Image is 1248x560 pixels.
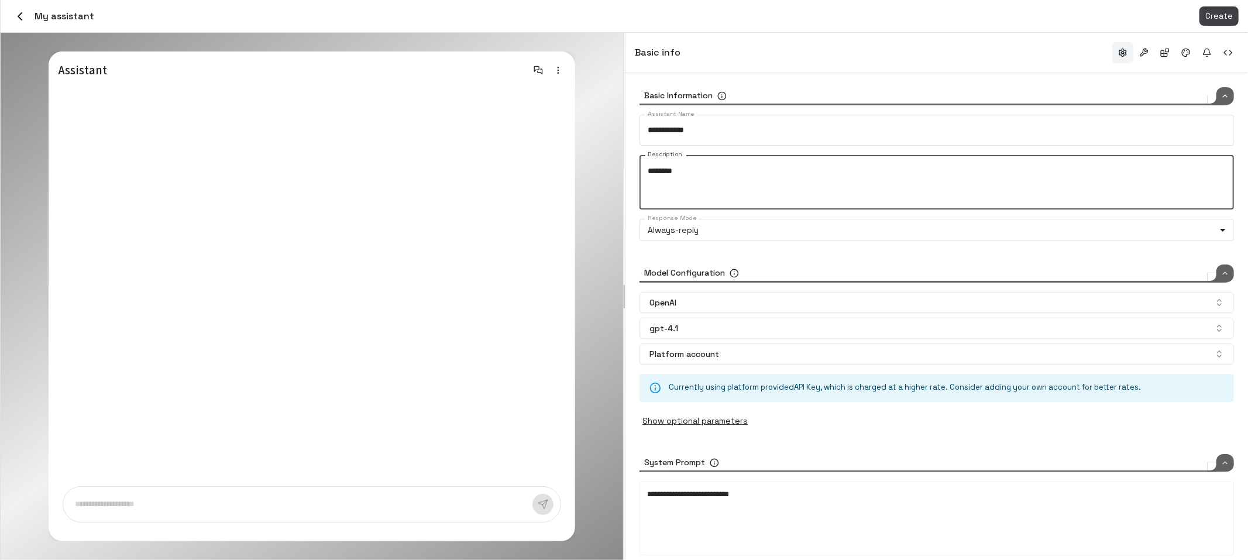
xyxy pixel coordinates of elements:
[640,411,751,431] button: Show optional parameters
[644,90,713,102] h6: Basic Information
[644,456,705,469] h6: System Prompt
[1218,42,1239,63] button: Embed
[1133,42,1154,63] button: Tools
[644,267,725,280] h6: Model Configuration
[635,45,680,60] h6: Basic info
[1175,42,1197,63] button: Branding
[1112,42,1133,63] button: Basic info
[669,382,1141,393] p: Currently using platform provided API Key , which is charged at a higher rate. Consider adding yo...
[648,214,697,222] label: Response Mode
[1154,42,1175,63] button: Integrations
[640,343,1234,365] button: Platform account
[648,150,682,159] label: Description
[648,109,695,118] label: Assistant Name
[648,224,1215,236] p: Always-reply
[640,292,1234,313] button: OpenAI
[58,61,439,79] p: Assistant
[640,318,1234,339] button: gpt-4.1
[1197,42,1218,63] button: Notifications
